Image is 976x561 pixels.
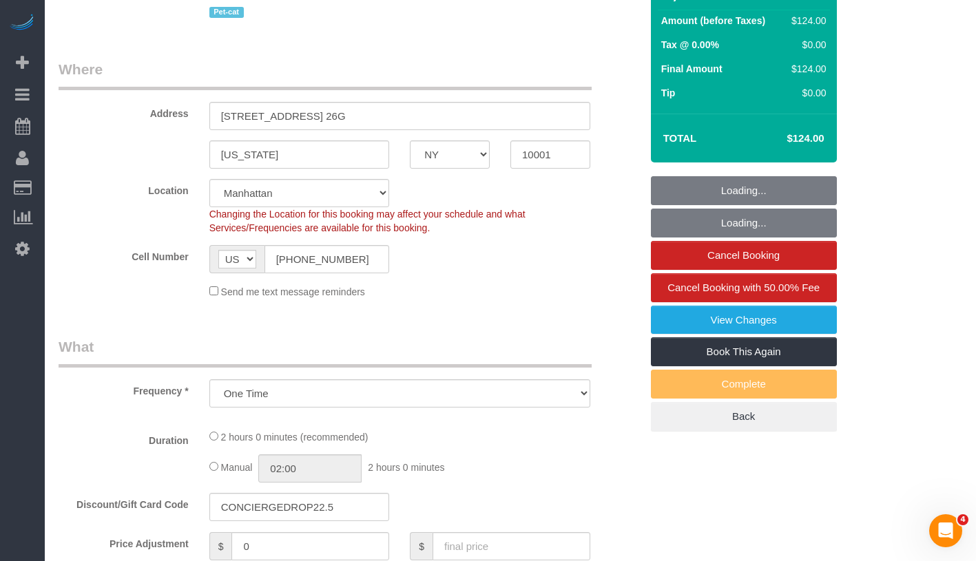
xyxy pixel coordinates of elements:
label: Cell Number [48,245,199,264]
div: $124.00 [786,62,826,76]
legend: Where [59,59,592,90]
span: Cancel Booking with 50.00% Fee [667,282,820,293]
iframe: Intercom live chat [929,514,962,547]
label: Tip [661,86,676,100]
strong: Total [663,132,697,144]
input: City [209,140,390,169]
label: Frequency * [48,379,199,398]
span: $ [410,532,433,560]
label: Final Amount [661,62,723,76]
span: Manual [221,462,253,473]
span: Pet-cat [209,7,244,18]
label: Address [48,102,199,120]
a: Cancel Booking [651,241,837,270]
div: $0.00 [786,38,826,52]
a: View Changes [651,306,837,335]
a: Book This Again [651,337,837,366]
img: Automaid Logo [8,14,36,33]
span: $ [209,532,232,560]
label: Price Adjustment [48,532,199,551]
input: final price [433,532,590,560]
label: Duration [48,429,199,447]
a: Back [651,402,837,431]
div: $0.00 [786,86,826,100]
label: Amount (before Taxes) [661,14,765,28]
a: Cancel Booking with 50.00% Fee [651,273,837,302]
span: 2 hours 0 minutes (recommended) [221,432,368,443]
span: Send me text message reminders [221,286,365,297]
span: 4 [957,514,968,525]
label: Tax @ 0.00% [661,38,719,52]
input: Cell Number [264,245,390,273]
h4: $124.00 [745,133,824,145]
span: Changing the Location for this booking may affect your schedule and what Services/Frequencies are... [209,209,526,233]
div: $124.00 [786,14,826,28]
legend: What [59,337,592,368]
label: Discount/Gift Card Code [48,493,199,511]
label: Location [48,179,199,198]
input: Zip Code [510,140,590,169]
span: 2 hours 0 minutes [368,462,444,473]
